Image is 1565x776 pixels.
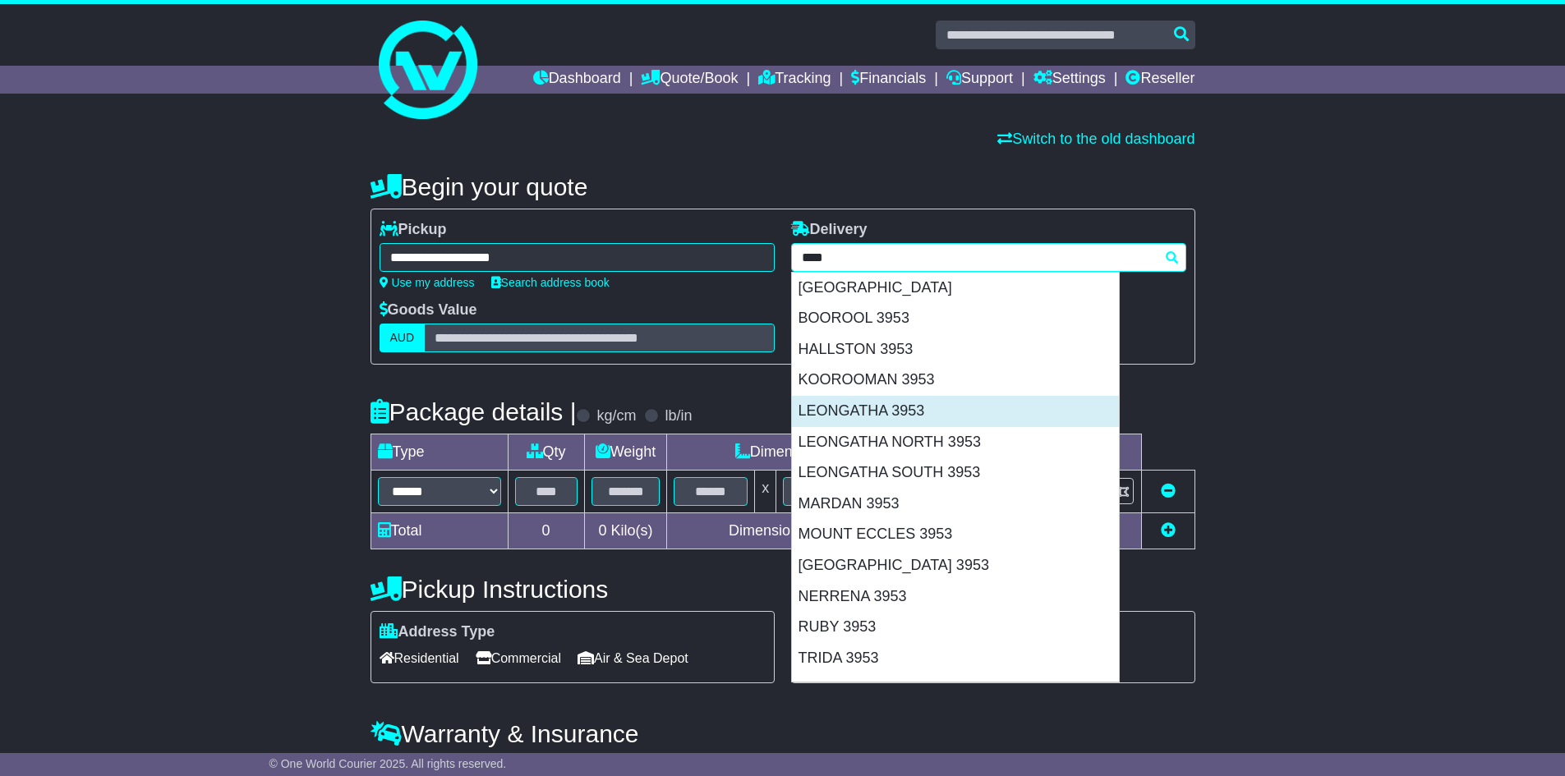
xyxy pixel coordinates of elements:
[380,623,495,641] label: Address Type
[851,66,926,94] a: Financials
[371,434,508,471] td: Type
[946,66,1013,94] a: Support
[491,276,610,289] a: Search address book
[371,720,1195,747] h4: Warranty & Insurance
[578,645,688,671] span: Air & Sea Depot
[269,757,507,770] span: © One World Courier 2025. All rights reserved.
[792,519,1119,550] div: MOUNT ECCLES 3953
[792,334,1119,365] div: HALLSTON 3953
[1161,522,1176,539] a: Add new item
[380,276,475,289] a: Use my address
[1161,483,1176,499] a: Remove this item
[380,221,447,239] label: Pickup
[792,673,1119,705] div: WILD DOG VALLEY 3953
[1033,66,1106,94] a: Settings
[792,581,1119,613] div: NERRENA 3953
[758,66,831,94] a: Tracking
[380,645,459,671] span: Residential
[792,365,1119,396] div: KOOROOMAN 3953
[792,396,1119,427] div: LEONGATHA 3953
[380,301,477,319] label: Goods Value
[665,407,692,425] label: lb/in
[371,398,577,425] h4: Package details |
[1125,66,1194,94] a: Reseller
[584,434,667,471] td: Weight
[371,173,1195,200] h4: Begin your quote
[584,513,667,549] td: Kilo(s)
[508,513,584,549] td: 0
[371,513,508,549] td: Total
[508,434,584,471] td: Qty
[755,471,776,513] td: x
[792,612,1119,643] div: RUBY 3953
[792,303,1119,334] div: BOOROOL 3953
[792,550,1119,581] div: [GEOGRAPHIC_DATA] 3953
[641,66,738,94] a: Quote/Book
[792,489,1119,520] div: MARDAN 3953
[598,522,606,539] span: 0
[533,66,621,94] a: Dashboard
[792,427,1119,458] div: LEONGATHA NORTH 3953
[791,221,868,239] label: Delivery
[792,273,1119,304] div: [GEOGRAPHIC_DATA]
[596,407,636,425] label: kg/cm
[476,645,561,671] span: Commercial
[380,324,426,352] label: AUD
[997,131,1194,147] a: Switch to the old dashboard
[667,513,973,549] td: Dimensions in Centimetre(s)
[792,457,1119,489] div: LEONGATHA SOUTH 3953
[371,576,775,603] h4: Pickup Instructions
[791,243,1186,272] typeahead: Please provide city
[792,643,1119,674] div: TRIDA 3953
[667,434,973,471] td: Dimensions (L x W x H)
